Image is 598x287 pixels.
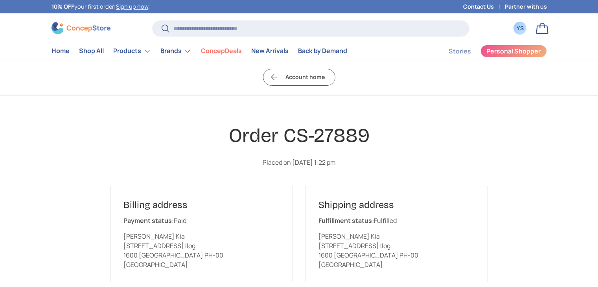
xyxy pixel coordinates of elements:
strong: 10% OFF [52,3,74,10]
a: Products [113,43,151,59]
a: YS [512,20,529,37]
nav: Secondary [430,43,547,59]
strong: Payment status: [123,216,174,225]
p: [PERSON_NAME] Kia [STREET_ADDRESS] Ilog 1600 [GEOGRAPHIC_DATA] PH-00 [GEOGRAPHIC_DATA] [318,232,475,269]
a: Personal Shopper [480,45,547,57]
a: New Arrivals [251,43,289,59]
h2: Billing address [123,199,280,211]
p: your first order! . [52,2,150,11]
a: ConcepDeals [201,43,242,59]
div: YS [516,24,524,32]
a: Home [52,43,70,59]
a: Contact Us [463,2,505,11]
a: Partner with us [505,2,547,11]
a: Back by Demand [298,43,347,59]
a: Stories [449,44,471,59]
nav: Primary [52,43,347,59]
strong: Fulfillment status: [318,216,374,225]
a: Sign up now [116,3,148,10]
p: Placed on [DATE] 1:22 pm [110,158,488,167]
p: Fulfilled [318,216,475,225]
img: ConcepStore [52,22,110,34]
p: Paid [123,216,280,225]
span: Personal Shopper [486,48,541,54]
a: Account home [263,69,335,86]
summary: Brands [156,43,196,59]
h1: Order CS-27889 [110,123,488,148]
a: Shop All [79,43,104,59]
h2: Shipping address [318,199,475,211]
a: Brands [160,43,191,59]
p: [PERSON_NAME] Kia [STREET_ADDRESS] Ilog 1600 [GEOGRAPHIC_DATA] PH-00 [GEOGRAPHIC_DATA] [123,232,280,269]
summary: Products [109,43,156,59]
